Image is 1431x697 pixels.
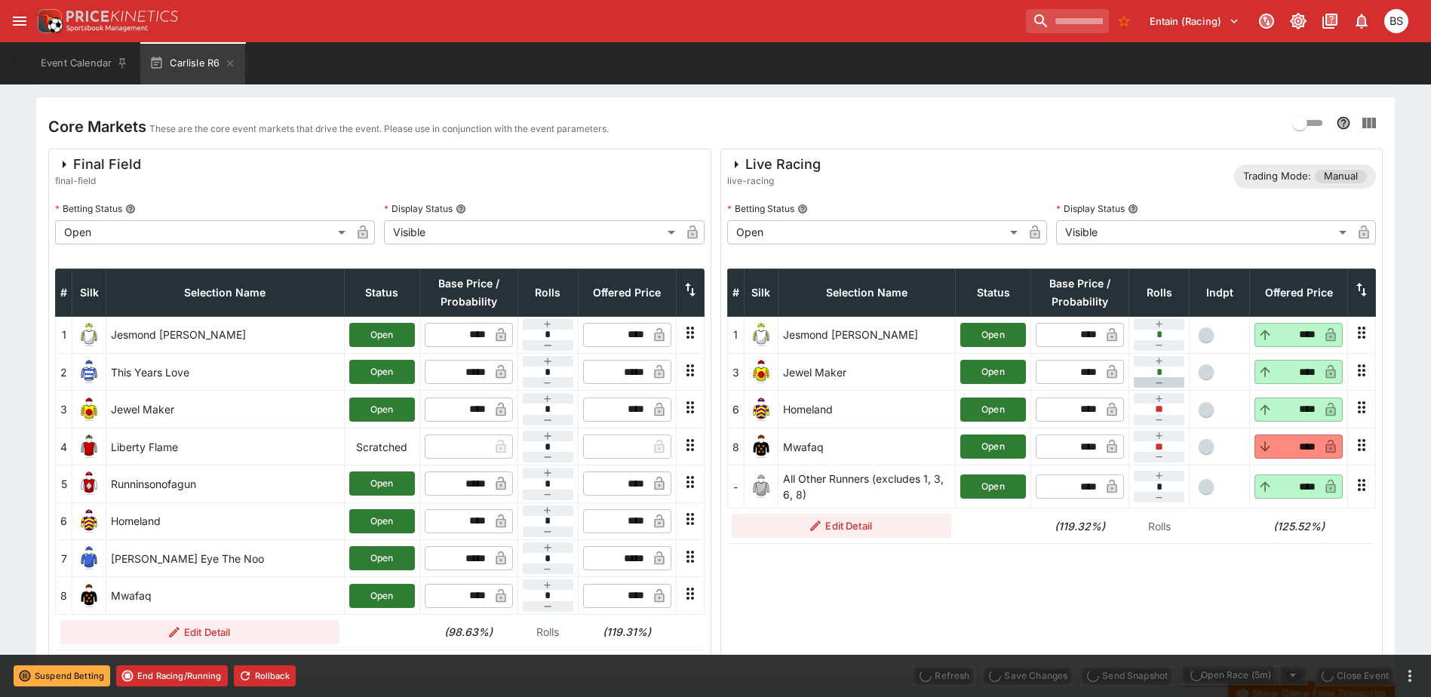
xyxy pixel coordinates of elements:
[56,502,72,539] td: 6
[344,269,419,316] th: Status
[106,502,345,539] td: Homeland
[384,202,453,215] p: Display Status
[1316,8,1343,35] button: Documentation
[778,316,956,353] td: Jesmond [PERSON_NAME]
[1243,169,1311,184] p: Trading Mode:
[1401,667,1419,685] button: more
[106,577,345,614] td: Mwafaq
[349,471,415,496] button: Open
[1128,204,1138,214] button: Display Status
[1141,9,1248,33] button: Select Tenant
[77,471,101,496] img: runner 5
[349,323,415,347] button: Open
[56,316,72,353] td: 1
[106,269,345,316] th: Selection Name
[56,577,72,614] td: 8
[72,269,106,316] th: Silk
[727,269,744,316] th: #
[727,316,744,353] td: 1
[106,428,345,465] td: Liberty Flame
[349,360,415,384] button: Open
[1190,269,1250,316] th: Independent
[55,173,141,189] span: final-field
[349,584,415,608] button: Open
[1112,9,1136,33] button: No Bookmarks
[55,202,122,215] p: Betting Status
[14,665,110,686] button: Suspend Betting
[778,269,956,316] th: Selection Name
[6,8,33,35] button: open drawer
[727,465,744,508] td: -
[125,204,136,214] button: Betting Status
[77,360,101,384] img: runner 2
[77,584,101,608] img: runner 8
[1348,8,1375,35] button: Notifications
[778,354,956,391] td: Jewel Maker
[778,465,956,508] td: All Other Runners (excludes 1, 3, 6, 8)
[77,398,101,422] img: runner 3
[106,391,345,428] td: Jewel Maker
[55,220,351,244] div: Open
[1056,202,1125,215] p: Display Status
[1285,8,1312,35] button: Toggle light/dark mode
[1036,518,1125,534] h6: (119.32%)
[56,428,72,465] td: 4
[349,398,415,422] button: Open
[56,540,72,577] td: 7
[749,360,773,384] img: runner 3
[1129,269,1190,316] th: Rolls
[234,665,296,686] button: Rollback
[1031,269,1129,316] th: Base Price / Probability
[56,354,72,391] td: 2
[960,398,1026,422] button: Open
[106,316,345,353] td: Jesmond [PERSON_NAME]
[349,439,415,455] p: Scratched
[60,620,340,644] button: Edit Detail
[1254,518,1343,534] h6: (125.52%)
[749,434,773,459] img: runner 8
[797,204,808,214] button: Betting Status
[384,220,680,244] div: Visible
[1253,8,1280,35] button: Connected to PK
[66,25,148,32] img: Sportsbook Management
[77,434,101,459] img: runner 4
[48,117,146,137] h4: Core Markets
[419,269,517,316] th: Base Price / Probability
[1180,665,1308,686] div: split button
[517,269,578,316] th: Rolls
[56,391,72,428] td: 3
[149,121,609,137] p: These are the core event markets that drive the event. Please use in conjunction with the event p...
[349,546,415,570] button: Open
[106,540,345,577] td: [PERSON_NAME] Eye The Noo
[55,155,141,173] div: Final Field
[77,509,101,533] img: runner 6
[1250,269,1348,316] th: Offered Price
[1026,9,1109,33] input: search
[956,269,1031,316] th: Status
[960,360,1026,384] button: Open
[727,220,1023,244] div: Open
[578,269,676,316] th: Offered Price
[456,204,466,214] button: Display Status
[424,624,513,640] h6: (98.63%)
[77,546,101,570] img: runner 7
[1134,518,1185,534] p: Rolls
[1384,9,1408,33] div: Brendan Scoble
[744,269,778,316] th: Silk
[32,42,137,84] button: Event Calendar
[732,514,951,538] button: Edit Detail
[727,391,744,428] td: 6
[727,155,821,173] div: Live Racing
[56,269,72,316] th: #
[106,354,345,391] td: This Years Love
[349,509,415,533] button: Open
[778,391,956,428] td: Homeland
[727,173,821,189] span: live-racing
[749,474,773,499] img: blank-silk.png
[727,428,744,465] td: 8
[960,434,1026,459] button: Open
[727,202,794,215] p: Betting Status
[1056,220,1352,244] div: Visible
[582,624,671,640] h6: (119.31%)
[960,474,1026,499] button: Open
